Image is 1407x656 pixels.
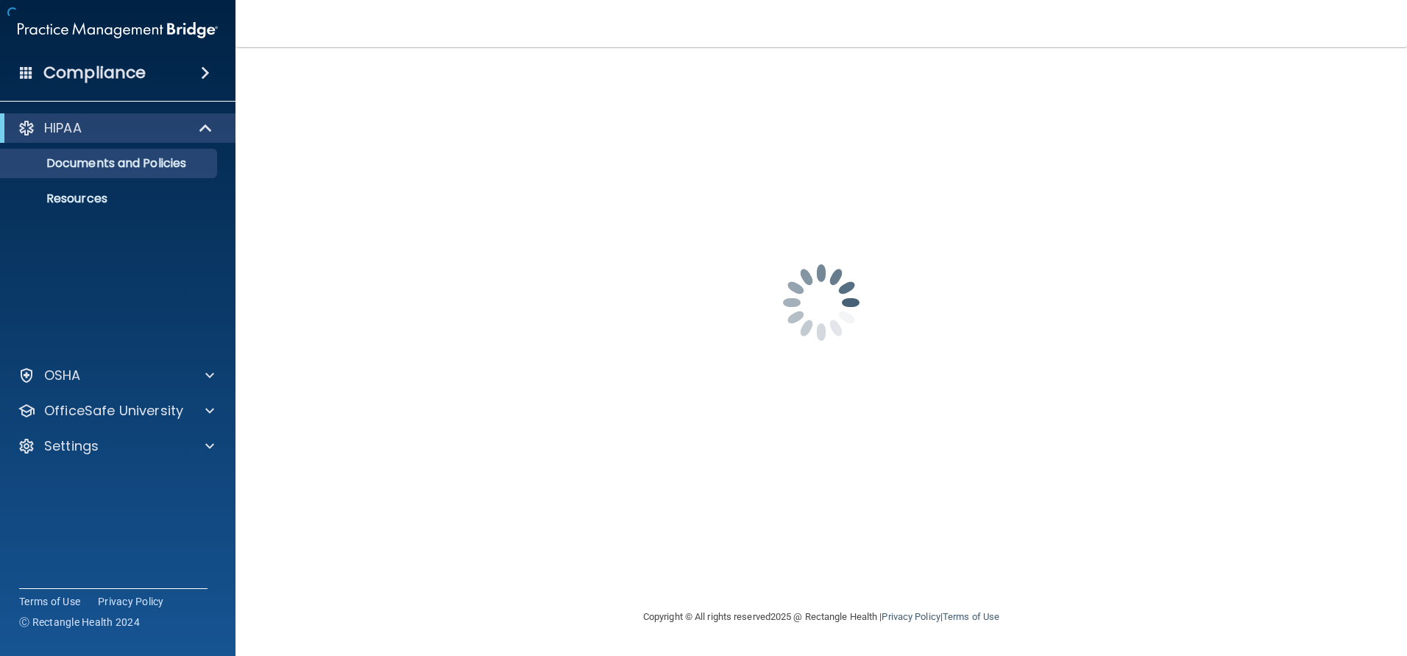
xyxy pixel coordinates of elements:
a: OfficeSafe University [18,402,214,420]
p: OSHA [44,367,81,384]
a: HIPAA [18,119,213,137]
img: PMB logo [18,15,218,45]
img: spinner.e123f6fc.gif [748,229,895,376]
p: HIPAA [44,119,82,137]
a: Privacy Policy [98,594,164,609]
p: OfficeSafe University [44,402,183,420]
p: Resources [10,191,210,206]
a: Privacy Policy [882,611,940,622]
a: OSHA [18,367,214,384]
p: Settings [44,437,99,455]
a: Terms of Use [943,611,999,622]
div: Copyright © All rights reserved 2025 @ Rectangle Health | | [553,593,1090,641]
p: Documents and Policies [10,156,210,171]
h4: Compliance [43,63,146,83]
span: Ⓒ Rectangle Health 2024 [19,615,140,629]
a: Terms of Use [19,594,80,609]
a: Settings [18,437,214,455]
